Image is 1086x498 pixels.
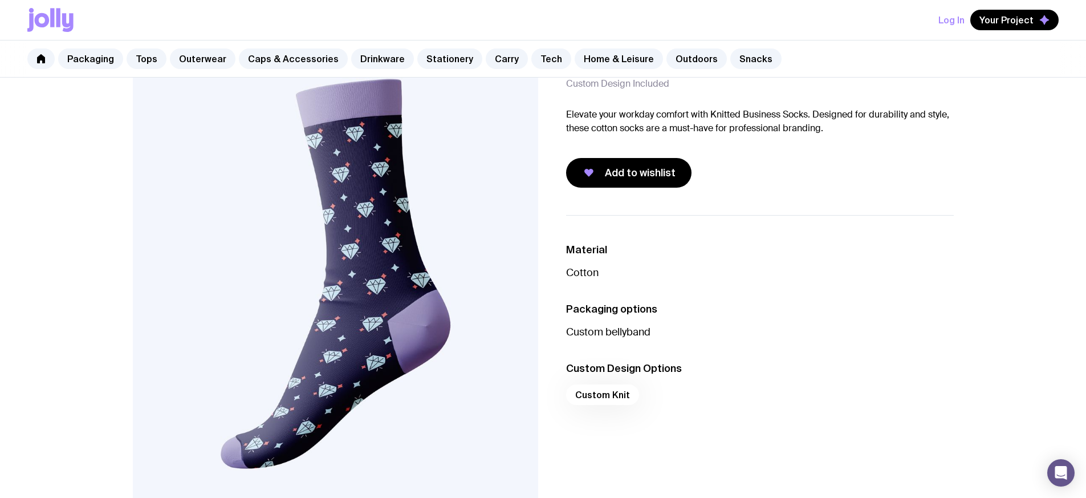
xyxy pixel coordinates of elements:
p: Elevate your workday comfort with Knitted Business Socks. Designed for durability and style, thes... [566,108,954,135]
button: Add to wishlist [566,158,692,188]
h3: Packaging options [566,302,954,316]
h3: Material [566,243,954,257]
span: Your Project [979,14,1034,26]
button: Your Project [970,10,1059,30]
a: Outdoors [666,48,727,69]
p: Custom bellyband [566,325,954,339]
p: Cotton [566,266,954,280]
a: Tech [531,48,571,69]
a: Snacks [730,48,782,69]
a: Stationery [417,48,482,69]
div: Open Intercom Messenger [1047,459,1075,487]
span: Add to wishlist [605,166,676,180]
a: Outerwear [170,48,235,69]
h3: Custom Design Options [566,362,954,375]
button: Log In [938,10,965,30]
a: Carry [486,48,528,69]
a: Drinkware [351,48,414,69]
a: Home & Leisure [575,48,663,69]
span: Custom Design Included [566,78,669,90]
a: Caps & Accessories [239,48,348,69]
a: Packaging [58,48,123,69]
a: Tops [127,48,166,69]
